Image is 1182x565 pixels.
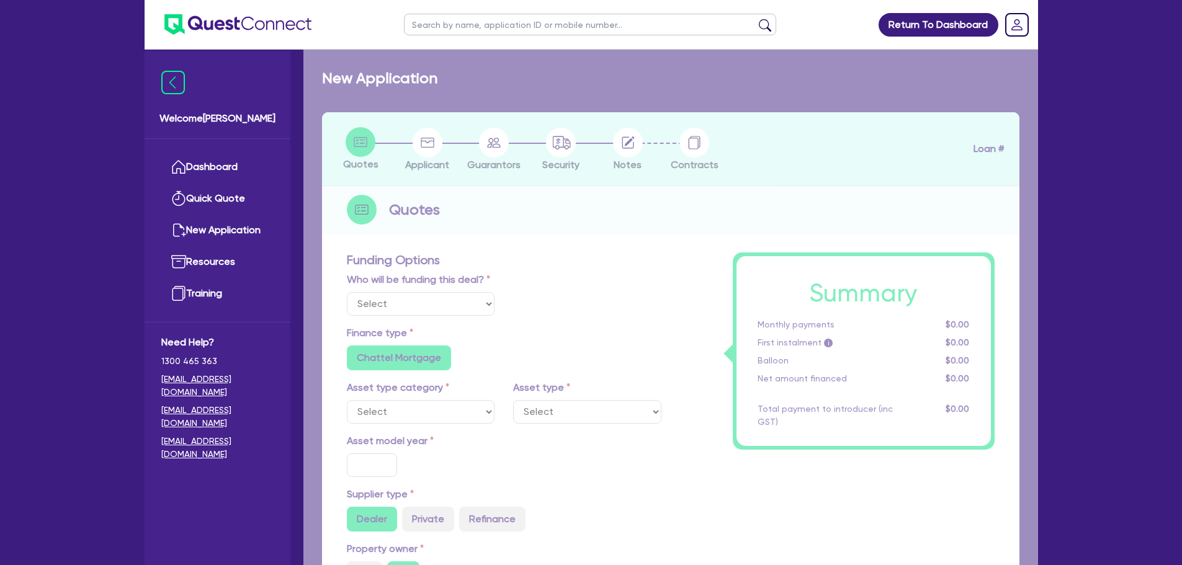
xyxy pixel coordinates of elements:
[404,14,776,35] input: Search by name, application ID or mobile number...
[161,215,274,246] a: New Application
[161,355,274,368] span: 1300 465 363
[164,14,311,35] img: quest-connect-logo-blue
[161,71,185,94] img: icon-menu-close
[161,373,274,399] a: [EMAIL_ADDRESS][DOMAIN_NAME]
[879,13,998,37] a: Return To Dashboard
[161,404,274,430] a: [EMAIL_ADDRESS][DOMAIN_NAME]
[171,223,186,238] img: new-application
[171,191,186,206] img: quick-quote
[161,246,274,278] a: Resources
[171,286,186,301] img: training
[161,183,274,215] a: Quick Quote
[161,335,274,350] span: Need Help?
[161,151,274,183] a: Dashboard
[1001,9,1033,41] a: Dropdown toggle
[171,254,186,269] img: resources
[159,111,275,126] span: Welcome [PERSON_NAME]
[161,278,274,309] a: Training
[161,435,274,461] a: [EMAIL_ADDRESS][DOMAIN_NAME]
